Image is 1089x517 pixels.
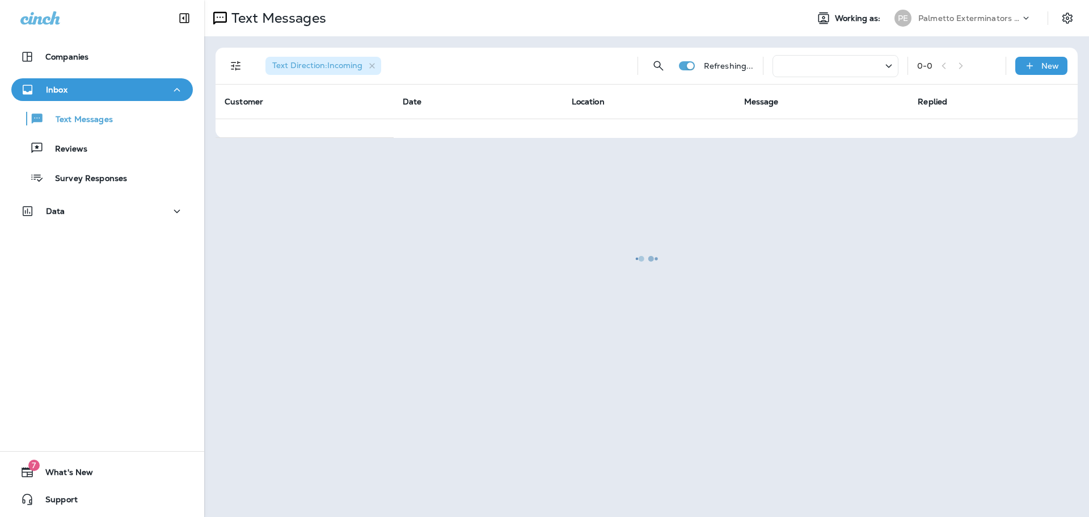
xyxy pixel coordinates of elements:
button: Survey Responses [11,166,193,190]
button: Data [11,200,193,222]
button: 7What's New [11,461,193,484]
p: Companies [45,52,88,61]
button: Text Messages [11,107,193,131]
button: Inbox [11,78,193,101]
span: 7 [28,460,40,471]
button: Companies [11,45,193,68]
span: What's New [34,468,93,481]
button: Collapse Sidebar [168,7,200,30]
span: Support [34,495,78,508]
p: Data [46,207,65,216]
p: Inbox [46,85,67,94]
p: Text Messages [44,115,113,125]
p: New [1041,61,1059,70]
p: Reviews [44,144,87,155]
button: Support [11,488,193,511]
button: Reviews [11,136,193,160]
p: Survey Responses [44,174,127,184]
